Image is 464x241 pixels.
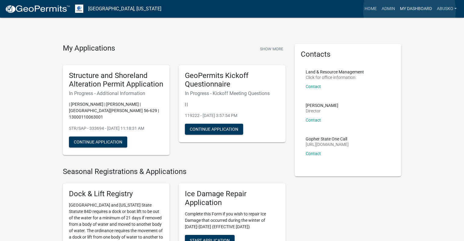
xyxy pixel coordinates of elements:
[379,3,397,15] a: Admin
[69,71,164,89] h5: Structure and Shoreland Alteration Permit Application
[185,90,279,96] h6: In Progress - Kickoff Meeting Questions
[69,101,164,120] p: | [PERSON_NAME] | [PERSON_NAME] | [GEOGRAPHIC_DATA][PERSON_NAME] 56-629 | 13000110063001
[306,109,338,113] p: Director
[185,112,279,119] p: 119222 - [DATE] 3:57:54 PM
[306,137,349,141] p: Gopher State One Call
[362,3,379,15] a: Home
[306,70,364,74] p: Land & Resource Management
[88,4,161,14] a: [GEOGRAPHIC_DATA], [US_STATE]
[397,3,434,15] a: My Dashboard
[63,44,115,53] h4: My Applications
[306,103,338,108] p: [PERSON_NAME]
[306,84,321,89] a: Contact
[69,90,164,96] h6: In Progress - Additional Information
[63,167,286,176] h4: Seasonal Registrations & Applications
[69,125,164,132] p: STR/SAP - 333694 - [DATE] 11:18:31 AM
[185,211,279,230] p: Complete this Form if you wish to repair Ice Damage that occurred during the winter of [DATE]-[DA...
[306,142,349,147] p: [URL][DOMAIN_NAME]
[75,5,83,13] img: Otter Tail County, Minnesota
[306,75,364,80] p: Click for office information:
[185,190,279,207] h5: Ice Damage Repair Application
[257,44,286,54] button: Show More
[69,136,127,147] button: Continue Application
[306,151,321,156] a: Contact
[306,118,321,122] a: Contact
[434,3,459,15] a: abusko
[185,71,279,89] h5: GeoPermits Kickoff Questionnaire
[69,190,164,198] h5: Dock & Lift Registry
[301,50,395,59] h5: Contacts
[185,101,279,108] p: | |
[185,124,243,135] button: Continue Application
